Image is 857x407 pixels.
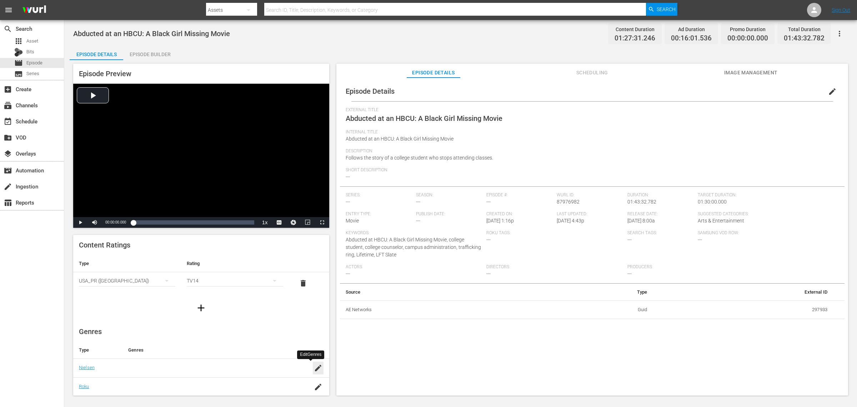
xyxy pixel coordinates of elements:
[486,271,491,276] span: ---
[346,129,835,135] span: Internal Title
[627,271,632,276] span: ---
[17,2,51,19] img: ans4CAIJ8jUAAAAAAAAAAAAAAAAAAAAAAAAgQb4GAAAAAAAAAAAAAAAAAAAAAAAAJMjXAAAAAAAAAAAAAAAAAAAAAAAAgAT5G...
[824,83,841,100] button: edit
[258,217,272,228] button: Playback Rate
[346,155,493,161] span: Follows the story of a college student who stops attending classes.
[4,133,12,142] span: VOD
[627,199,656,205] span: 01:43:32.782
[4,101,12,110] span: Channels
[340,284,539,301] th: Source
[346,136,453,142] span: Abducted at an HBCU: A Black Girl Missing Movie
[122,342,301,359] th: Genres
[784,34,825,43] span: 01:43:32.782
[832,7,850,13] a: Sign Out
[727,34,768,43] span: 00:00:00.000
[73,255,329,294] table: simple table
[407,68,460,77] span: Episode Details
[698,211,835,217] span: Suggested Categories:
[346,211,412,217] span: Entry Type:
[557,218,584,224] span: [DATE] 4:43p
[79,365,95,370] a: Nielsen
[26,70,39,77] span: Series
[14,70,23,78] span: Series
[181,255,289,272] th: Rating
[346,107,835,113] span: External Title
[486,264,624,270] span: Directors
[539,300,653,319] td: Guid
[698,237,702,242] span: ---
[87,217,102,228] button: Mute
[73,342,122,359] th: Type
[416,211,483,217] span: Publish Date:
[615,34,655,43] span: 01:27:31.246
[653,300,833,319] td: 297933
[727,24,768,34] div: Promo Duration
[4,85,12,94] span: Create
[653,284,833,301] th: External ID
[486,199,491,205] span: ---
[299,279,307,288] span: delete
[486,211,553,217] span: Created On:
[79,271,175,291] div: USA_PR ([GEOGRAPHIC_DATA])
[698,192,835,198] span: Target Duration:
[486,237,491,242] span: ---
[346,192,412,198] span: Series:
[346,237,481,258] span: Abducted at HBCU: A Black Girl Missing Movie, college student, college counselor, campus administ...
[73,217,87,228] button: Play
[539,284,653,301] th: Type
[73,29,230,38] span: Abducted at an HBCU: A Black Girl Missing Movie
[557,199,580,205] span: 87976982
[784,24,825,34] div: Total Duration
[79,241,130,249] span: Content Ratings
[4,198,12,207] span: Reports
[627,192,694,198] span: Duration:
[4,166,12,175] span: Automation
[416,192,483,198] span: Season:
[627,264,765,270] span: Producers
[4,25,12,33] span: Search
[646,3,677,16] button: Search
[486,230,624,236] span: Roku Tags:
[26,59,42,67] span: Episode
[340,300,539,319] th: AE Networks
[70,46,123,63] div: Episode Details
[615,24,655,34] div: Content Duration
[486,218,514,224] span: [DATE] 1:16p
[657,3,676,16] span: Search
[14,48,23,57] div: Bits
[698,199,727,205] span: 01:30:00.000
[315,217,329,228] button: Fullscreen
[627,211,694,217] span: Release Date:
[557,211,623,217] span: Last Updated:
[14,37,23,45] span: Asset
[26,48,34,55] span: Bits
[286,217,301,228] button: Jump To Time
[73,84,329,228] div: Video Player
[557,192,623,198] span: Wurl ID:
[486,192,553,198] span: Episode #:
[346,167,835,173] span: Short Description
[698,218,744,224] span: Arts & Entertainment
[416,199,420,205] span: ---
[123,46,177,63] div: Episode Builder
[346,174,350,180] span: ---
[4,182,12,191] span: Ingestion
[346,264,483,270] span: Actors
[565,68,619,77] span: Scheduling
[698,230,765,236] span: Samsung VOD Row:
[79,69,131,78] span: Episode Preview
[187,271,283,291] div: TV14
[627,237,632,242] span: ---
[627,230,694,236] span: Search Tags:
[272,217,286,228] button: Captions
[346,148,835,154] span: Description
[295,275,312,292] button: delete
[346,87,395,95] span: Episode Details
[346,218,359,224] span: Movie
[416,218,420,224] span: ---
[79,384,89,389] a: Roku
[26,38,38,45] span: Asset
[300,352,321,358] div: Edit Genres
[828,87,837,96] span: edit
[4,6,13,14] span: menu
